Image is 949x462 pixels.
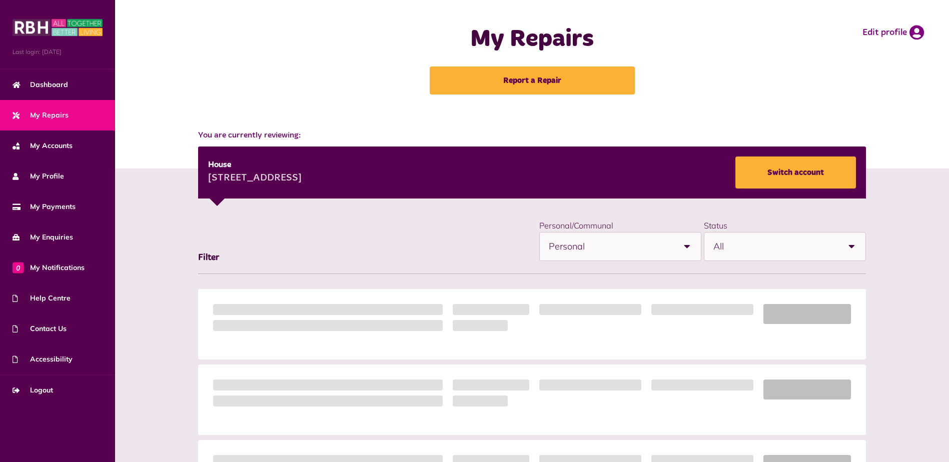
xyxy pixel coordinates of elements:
[13,171,64,181] span: My Profile
[862,25,924,40] a: Edit profile
[198,129,866,141] span: You are currently reviewing:
[13,262,85,273] span: My Notifications
[13,110,69,120] span: My Repairs
[13,262,24,273] span: 0
[208,171,302,186] div: [STREET_ADDRESS]
[735,156,856,188] a: Switch account
[13,47,103,56] span: Last login: [DATE]
[13,385,53,395] span: Logout
[13,354,73,364] span: Accessibility
[208,159,302,171] div: House
[13,140,73,151] span: My Accounts
[13,17,103,37] img: MyRBH
[13,293,71,303] span: Help Centre
[430,66,635,94] a: Report a Repair
[13,201,76,212] span: My Payments
[13,232,73,242] span: My Enquiries
[13,79,68,90] span: Dashboard
[13,323,67,334] span: Contact Us
[334,25,731,54] h1: My Repairs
